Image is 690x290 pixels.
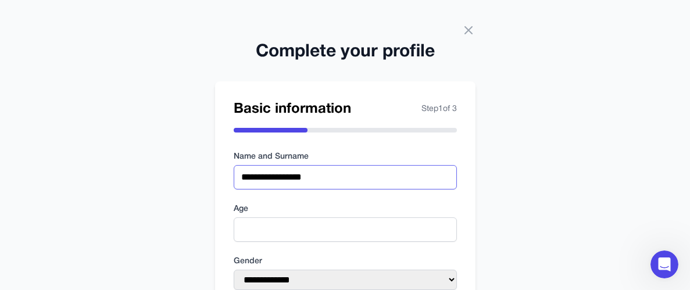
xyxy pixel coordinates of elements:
[234,203,457,215] label: Age
[215,42,476,63] h2: Complete your profile
[234,151,457,163] label: Name and Surname
[650,250,678,278] iframe: Intercom live chat
[421,103,457,115] span: Step 1 of 3
[234,256,457,267] label: Gender
[234,100,351,119] h2: Basic information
